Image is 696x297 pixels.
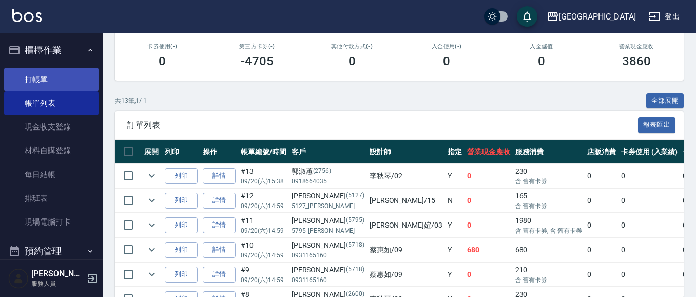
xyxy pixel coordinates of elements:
td: 0 [585,213,618,237]
a: 現場電腦打卡 [4,210,99,234]
img: Person [8,268,29,289]
td: 0 [465,263,513,287]
td: Y [445,238,465,262]
h3: 3860 [622,54,651,68]
a: 詳情 [203,267,236,283]
button: 列印 [165,267,198,283]
button: 報表匯出 [638,117,676,133]
p: 共 13 筆, 1 / 1 [115,96,147,105]
td: 680 [465,238,513,262]
button: 列印 [165,217,198,233]
th: 營業現金應收 [465,140,513,164]
a: 詳情 [203,242,236,258]
p: 5795_[PERSON_NAME] [292,226,364,235]
p: 09/20 (六) 14:59 [241,201,286,211]
h3: 0 [159,54,166,68]
div: [PERSON_NAME] [292,240,364,251]
a: 詳情 [203,168,236,184]
p: 09/20 (六) 15:38 [241,177,286,186]
a: 材料自購登錄 [4,139,99,162]
h3: -4705 [241,54,274,68]
td: Y [445,263,465,287]
td: [PERSON_NAME] /15 [367,189,445,213]
h2: 入金使用(-) [412,43,482,50]
td: 蔡惠如 /09 [367,238,445,262]
div: [PERSON_NAME] [292,215,364,226]
p: 0931165160 [292,251,364,260]
h2: 營業現金應收 [601,43,671,50]
td: #9 [238,263,289,287]
td: 1980 [513,213,585,237]
button: 列印 [165,193,198,209]
span: 訂單列表 [127,120,638,131]
a: 排班表 [4,187,99,210]
td: #10 [238,238,289,262]
th: 列印 [162,140,200,164]
h3: 0 [349,54,356,68]
p: (2756) [313,166,332,177]
div: 郭淑蕙 [292,166,364,177]
td: N [445,189,465,213]
button: [GEOGRAPHIC_DATA] [543,6,640,27]
p: 0918664035 [292,177,364,186]
th: 客戶 [289,140,367,164]
p: 09/20 (六) 14:59 [241,251,286,260]
td: Y [445,213,465,237]
h3: 0 [443,54,450,68]
td: 230 [513,164,585,188]
button: 全部展開 [646,93,684,109]
h2: 卡券使用(-) [127,43,198,50]
p: 含 舊有卡券 [515,201,582,211]
th: 指定 [445,140,465,164]
a: 現金收支登錄 [4,115,99,139]
h2: 入金儲值 [507,43,577,50]
div: [PERSON_NAME] [292,265,364,275]
h2: 第三方卡券(-) [222,43,293,50]
td: 0 [465,164,513,188]
p: 含 舊有卡券 [515,275,582,285]
td: [PERSON_NAME]媗 /03 [367,213,445,237]
p: 含 舊有卡券 [515,177,582,186]
p: 服務人員 [31,279,84,288]
p: 09/20 (六) 14:59 [241,275,286,285]
td: Y [445,164,465,188]
button: expand row [144,267,160,282]
button: expand row [144,242,160,257]
td: 0 [618,238,681,262]
h2: 其他付款方式(-) [317,43,387,50]
td: 蔡惠如 /09 [367,263,445,287]
p: 0931165160 [292,275,364,285]
td: #12 [238,189,289,213]
a: 詳情 [203,217,236,233]
th: 卡券使用 (入業績) [618,140,681,164]
td: 0 [465,213,513,237]
p: (5795) [346,215,364,226]
button: expand row [144,193,160,208]
th: 操作 [200,140,238,164]
th: 店販消費 [585,140,618,164]
p: (5718) [346,240,364,251]
td: 0 [585,189,618,213]
p: (5127) [346,191,364,201]
button: save [517,6,537,27]
th: 服務消費 [513,140,585,164]
td: 0 [585,164,618,188]
button: expand row [144,217,160,233]
td: 0 [618,263,681,287]
td: 李秋琴 /02 [367,164,445,188]
button: 櫃檯作業 [4,37,99,64]
p: 含 舊有卡券, 含 舊有卡券 [515,226,582,235]
td: 0 [618,164,681,188]
td: 0 [585,263,618,287]
td: #13 [238,164,289,188]
th: 展開 [142,140,162,164]
h5: [PERSON_NAME] [31,269,84,279]
div: [PERSON_NAME] [292,191,364,201]
a: 每日結帳 [4,163,99,187]
th: 帳單編號/時間 [238,140,289,164]
p: 5127_[PERSON_NAME] [292,201,364,211]
button: 列印 [165,168,198,184]
button: expand row [144,168,160,183]
a: 帳單列表 [4,91,99,115]
button: 預約管理 [4,238,99,265]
